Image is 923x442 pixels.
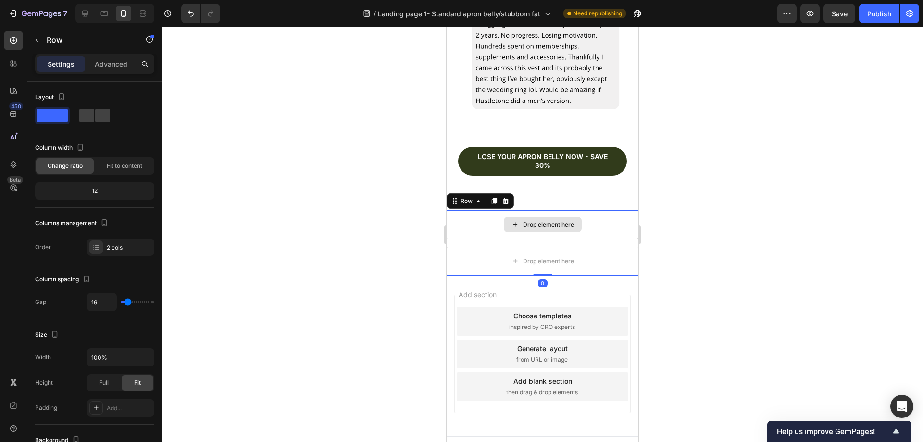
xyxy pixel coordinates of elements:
div: 2 cols [107,243,152,252]
div: Height [35,379,53,387]
span: Full [99,379,109,387]
div: 12 [37,184,152,198]
div: Column width [35,141,86,154]
span: Need republishing [573,9,622,18]
div: Column spacing [35,273,92,286]
div: Open Intercom Messenger [890,395,913,418]
div: Publish [867,9,891,19]
input: Auto [87,349,154,366]
button: Show survey - Help us improve GemPages! [777,426,902,437]
p: Advanced [95,59,127,69]
div: Columns management [35,217,110,230]
span: Fit [134,379,141,387]
span: Change ratio [48,162,83,170]
span: Fit to content [107,162,142,170]
span: Landing page 1- Standard apron belly/stubborn fat [378,9,540,19]
div: Size [35,328,61,341]
div: Gap [35,298,46,306]
input: Auto [87,293,116,311]
p: 7 [63,8,67,19]
iframe: Design area [447,27,638,442]
span: Save [832,10,848,18]
span: Help us improve GemPages! [777,427,890,436]
span: / [374,9,376,19]
div: Order [35,243,51,252]
div: Add... [107,404,152,413]
button: Save [823,4,855,23]
div: Width [35,353,51,362]
div: Beta [7,176,23,184]
button: 7 [4,4,72,23]
div: Undo/Redo [181,4,220,23]
div: Padding [35,404,57,412]
div: 450 [9,102,23,110]
div: Layout [35,91,67,104]
p: Settings [48,59,75,69]
p: Row [47,34,128,46]
button: Publish [859,4,899,23]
